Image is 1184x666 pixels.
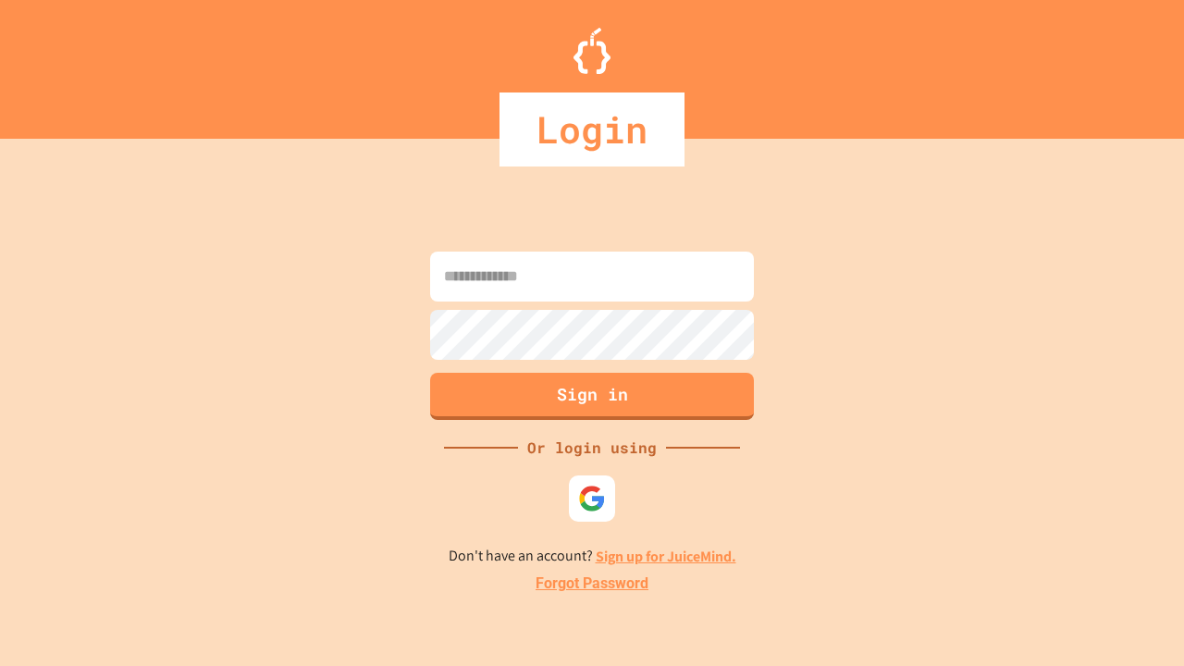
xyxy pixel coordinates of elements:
[573,28,610,74] img: Logo.svg
[518,437,666,459] div: Or login using
[430,373,754,420] button: Sign in
[596,547,736,566] a: Sign up for JuiceMind.
[449,545,736,568] p: Don't have an account?
[578,485,606,512] img: google-icon.svg
[499,92,684,166] div: Login
[536,573,648,595] a: Forgot Password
